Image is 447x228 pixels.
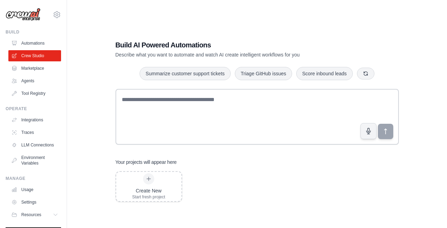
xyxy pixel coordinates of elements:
[8,38,61,49] a: Automations
[360,123,377,139] button: Click to speak your automation idea
[296,67,353,80] button: Score inbound leads
[116,159,177,166] h3: Your projects will appear here
[116,51,350,58] p: Describe what you want to automate and watch AI create intelligent workflows for you
[8,127,61,138] a: Traces
[8,75,61,86] a: Agents
[8,50,61,61] a: Crew Studio
[8,152,61,169] a: Environment Variables
[140,67,230,80] button: Summarize customer support tickets
[21,212,41,218] span: Resources
[8,209,61,220] button: Resources
[6,29,61,35] div: Build
[8,114,61,126] a: Integrations
[235,67,292,80] button: Triage GitHub issues
[8,184,61,195] a: Usage
[8,197,61,208] a: Settings
[357,68,374,79] button: Get new suggestions
[6,106,61,112] div: Operate
[132,194,165,200] div: Start fresh project
[132,187,165,194] div: Create New
[6,176,61,181] div: Manage
[8,139,61,151] a: LLM Connections
[8,88,61,99] a: Tool Registry
[6,8,40,21] img: Logo
[116,40,350,50] h1: Build AI Powered Automations
[8,63,61,74] a: Marketplace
